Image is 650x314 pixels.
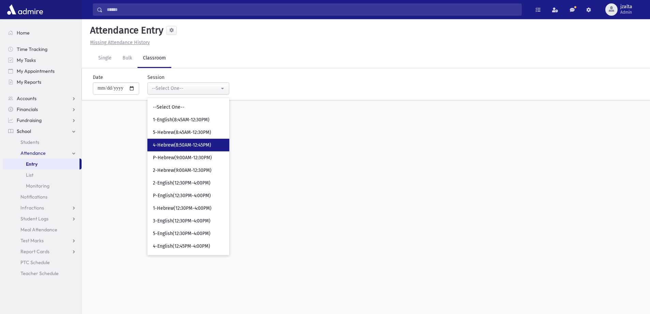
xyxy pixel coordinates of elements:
[147,82,229,95] button: --Select One--
[3,202,82,213] a: Infractions
[87,25,163,36] h5: Attendance Entry
[93,74,103,81] label: Date
[3,224,82,235] a: Meal Attendance
[152,85,219,92] div: --Select One--
[3,191,82,202] a: Notifications
[3,235,82,246] a: Test Marks
[17,128,31,134] span: School
[93,49,117,68] a: Single
[20,248,49,255] span: Report Cards
[153,180,211,187] span: 2-English(12:30PM-4:00PM)
[26,161,38,167] span: Entry
[3,27,82,38] a: Home
[3,148,82,159] a: Attendance
[3,268,82,279] a: Teacher Schedule
[3,257,82,268] a: PTC Schedule
[153,205,212,212] span: 1-Hebrew(12:30PM-4:00PM)
[153,104,185,111] span: --Select One--
[17,117,42,123] span: Fundraising
[153,218,211,224] span: 3-English(12:30PM-4:00PM)
[3,213,82,224] a: Student Logs
[620,4,632,10] span: jzalta
[20,150,46,156] span: Attendance
[26,172,33,178] span: List
[26,183,49,189] span: Monitoring
[117,49,138,68] a: Bulk
[20,194,47,200] span: Notifications
[17,68,55,74] span: My Appointments
[3,104,82,115] a: Financials
[138,49,171,68] a: Classroom
[153,230,211,237] span: 5-English(12:30PM-4:00PM)
[3,44,82,55] a: Time Tracking
[3,137,82,148] a: Students
[90,40,150,45] u: Missing Attendance History
[20,259,50,265] span: PTC Schedule
[87,40,150,45] a: Missing Attendance History
[20,139,39,145] span: Students
[3,246,82,257] a: Report Cards
[153,117,210,123] span: 1-English(8:45AM-12:30PM)
[17,79,41,85] span: My Reports
[20,237,44,244] span: Test Marks
[17,106,38,112] span: Financials
[20,270,59,276] span: Teacher Schedule
[5,3,45,16] img: AdmirePro
[620,10,632,15] span: Admin
[3,55,82,66] a: My Tasks
[153,154,212,161] span: P-Hebrew(9:00AM-12:30PM)
[17,30,30,36] span: Home
[3,169,82,180] a: List
[3,126,82,137] a: School
[153,243,210,250] span: 4-English(12:45PM-4:00PM)
[153,129,211,136] span: 5-Hebrew(8:45AM-12:30PM)
[3,115,82,126] a: Fundraising
[20,205,44,211] span: Infractions
[3,77,82,87] a: My Reports
[17,57,36,63] span: My Tasks
[103,3,521,16] input: Search
[153,167,212,174] span: 2-Hebrew(9:00AM-12:30PM)
[3,66,82,77] a: My Appointments
[153,142,211,149] span: 4-Hebrew(8:50AM-12:45PM)
[17,46,47,52] span: Time Tracking
[3,180,82,191] a: Monitoring
[3,93,82,104] a: Accounts
[20,216,48,222] span: Student Logs
[20,227,57,233] span: Meal Attendance
[3,159,80,169] a: Entry
[153,192,211,199] span: P-English(12:30PM-4:00PM)
[17,95,37,101] span: Accounts
[147,74,164,81] label: Session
